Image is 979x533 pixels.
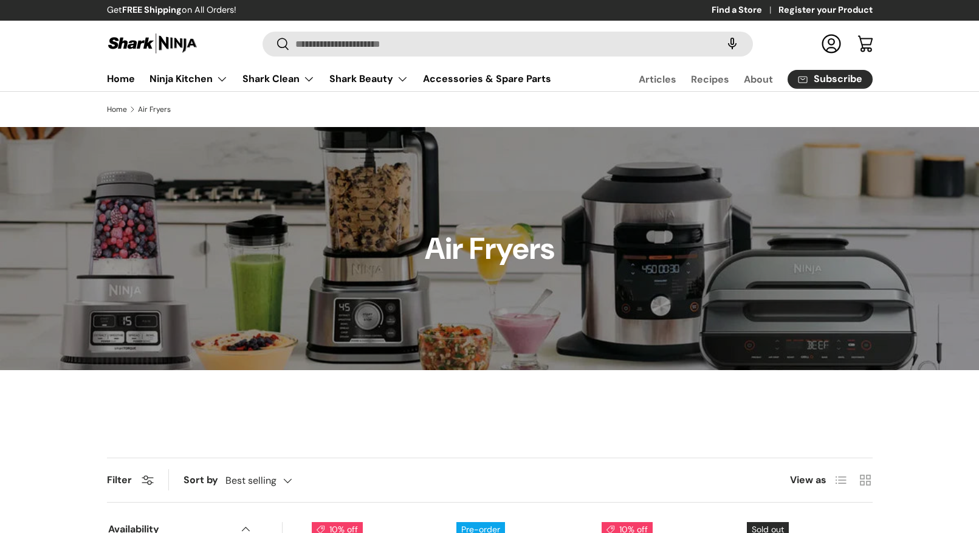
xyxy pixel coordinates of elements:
[107,473,132,486] span: Filter
[138,106,171,113] a: Air Fryers
[610,67,873,91] nav: Secondary
[425,230,555,267] h1: Air Fryers
[778,4,873,17] a: Register your Product
[235,67,322,91] summary: Shark Clean
[107,4,236,17] p: Get on All Orders!
[744,67,773,91] a: About
[639,67,676,91] a: Articles
[814,74,862,84] span: Subscribe
[322,67,416,91] summary: Shark Beauty
[184,473,225,487] label: Sort by
[712,4,778,17] a: Find a Store
[788,70,873,89] a: Subscribe
[225,470,317,491] button: Best selling
[107,32,198,55] img: Shark Ninja Philippines
[107,104,873,115] nav: Breadcrumbs
[242,67,315,91] a: Shark Clean
[423,67,551,91] a: Accessories & Spare Parts
[225,475,277,486] span: Best selling
[107,106,127,113] a: Home
[122,4,182,15] strong: FREE Shipping
[142,67,235,91] summary: Ninja Kitchen
[107,473,154,486] button: Filter
[107,67,135,91] a: Home
[107,67,551,91] nav: Primary
[329,67,408,91] a: Shark Beauty
[691,67,729,91] a: Recipes
[149,67,228,91] a: Ninja Kitchen
[790,473,826,487] span: View as
[713,30,752,57] speech-search-button: Search by voice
